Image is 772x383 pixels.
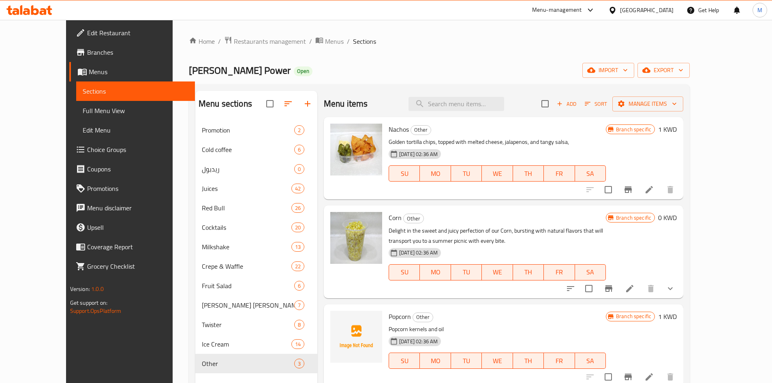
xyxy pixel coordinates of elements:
a: Menus [69,62,195,81]
button: delete [661,180,680,199]
span: SA [578,266,603,278]
a: Full Menu View [76,101,195,120]
div: [PERSON_NAME] [PERSON_NAME]7 [195,295,317,315]
span: [DATE] 02:36 AM [396,338,441,345]
span: Full Menu View [83,106,188,116]
nav: breadcrumb [189,36,690,47]
nav: Menu sections [195,117,317,377]
span: MO [423,355,447,367]
span: Select section [537,95,554,112]
div: items [294,164,304,174]
span: TH [516,266,541,278]
button: WE [482,264,513,280]
li: / [218,36,221,46]
div: items [291,223,304,232]
button: sort-choices [561,279,580,298]
span: Select to update [580,280,597,297]
span: Cold coffee [202,145,294,154]
span: 6 [295,282,304,290]
span: Other [413,312,433,322]
span: Open [294,68,312,75]
h6: 0 KWD [658,212,677,223]
button: MO [420,165,451,182]
button: TU [451,353,482,369]
span: FR [547,355,571,367]
button: SU [389,165,420,182]
a: Coverage Report [69,237,195,257]
span: [PERSON_NAME] [PERSON_NAME] [202,300,294,310]
p: Golden tortilla chips, topped with melted cheese, jalapenos, and tangy salsa, [389,137,606,147]
div: Cocktails20 [195,218,317,237]
span: 20 [292,224,304,231]
li: / [347,36,350,46]
button: TH [513,353,544,369]
span: SA [578,355,603,367]
span: Manage items [619,99,677,109]
span: Choice Groups [87,145,188,154]
span: 3 [295,360,304,368]
p: Popcorn kernels and oil [389,324,606,334]
span: Menu disclaimer [87,203,188,213]
button: SA [575,353,606,369]
img: Nachos [330,124,382,175]
span: Upsell [87,223,188,232]
span: Menus [89,67,188,77]
span: 42 [292,185,304,193]
span: [PERSON_NAME] Power [189,61,291,79]
span: Twister [202,320,294,330]
button: FR [544,353,575,369]
button: FR [544,264,575,280]
span: 7 [295,302,304,309]
span: Get support on: [70,297,107,308]
li: / [309,36,312,46]
div: Milkshake [202,242,291,252]
button: MO [420,264,451,280]
input: search [408,97,504,111]
span: 8 [295,321,304,329]
span: SU [392,266,417,278]
span: Add item [554,98,580,110]
span: 2 [295,126,304,134]
span: Restaurants management [234,36,306,46]
div: items [294,125,304,135]
div: Baskin Robbins [202,300,294,310]
div: Red Bull [202,203,291,213]
span: [DATE] 02:36 AM [396,249,441,257]
span: Coupons [87,164,188,174]
h6: 1 KWD [658,124,677,135]
div: Other3 [195,354,317,373]
div: items [291,261,304,271]
a: Edit menu item [644,372,654,382]
a: Upsell [69,218,195,237]
span: Branch specific [613,312,654,320]
button: export [637,63,690,78]
div: Cold coffee6 [195,140,317,159]
span: Juices [202,184,291,193]
span: Fruit Salad [202,281,294,291]
svg: Show Choices [665,284,675,293]
span: Coverage Report [87,242,188,252]
a: Home [189,36,215,46]
a: Restaurants management [224,36,306,47]
span: WE [485,168,509,180]
div: Other [403,214,424,223]
span: Sort [585,99,607,109]
div: [GEOGRAPHIC_DATA] [620,6,674,15]
div: Menu-management [532,5,582,15]
span: Crepe & Waffle [202,261,291,271]
button: MO [420,353,451,369]
a: Sections [76,81,195,101]
span: SU [392,168,417,180]
span: WE [485,355,509,367]
div: Fruit Salad6 [195,276,317,295]
a: Support.OpsPlatform [70,306,122,316]
span: Ice Cream [202,339,291,349]
span: FR [547,168,571,180]
span: Nachos [389,123,409,135]
span: TU [454,266,479,278]
button: delete [641,279,661,298]
div: ريدبول [202,164,294,174]
span: Select to update [600,181,617,198]
span: Add [556,99,577,109]
span: 14 [292,340,304,348]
